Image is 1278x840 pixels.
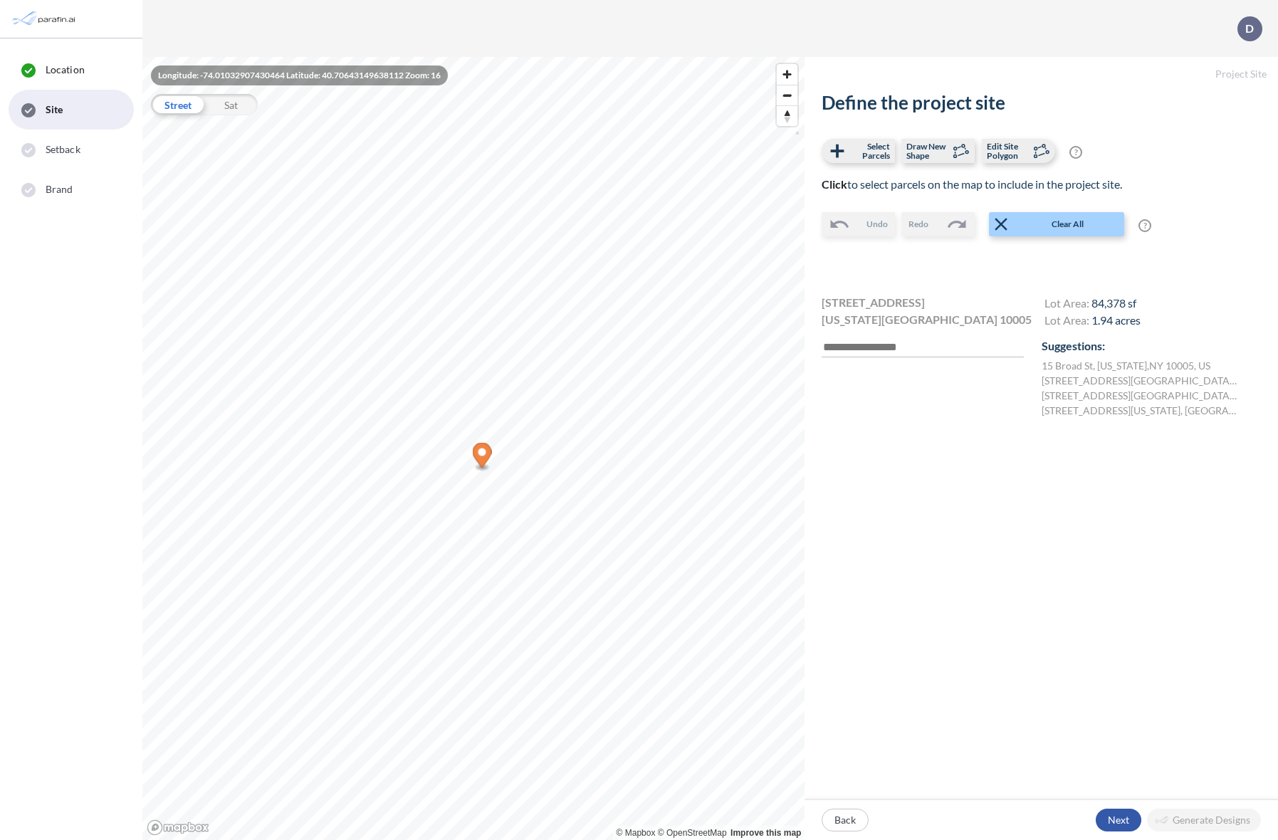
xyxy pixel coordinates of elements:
[142,57,805,840] canvas: Map
[805,57,1278,92] h5: Project Site
[11,6,80,32] img: Parafin
[987,142,1029,160] span: Edit Site Polygon
[906,142,948,160] span: Draw New Shape
[866,218,888,231] span: Undo
[1138,219,1151,232] span: ?
[1245,22,1254,35] p: D
[822,294,925,311] span: [STREET_ADDRESS]
[822,92,1261,114] h2: Define the project site
[151,65,448,85] div: Longitude: -74.01032907430464 Latitude: 40.70643149638112 Zoom: 16
[1091,313,1141,327] span: 1.94 acres
[822,177,847,191] b: Click
[1042,337,1261,355] p: Suggestions:
[147,819,209,836] a: Mapbox homepage
[822,212,895,236] button: Undo
[617,828,656,838] a: Mapbox
[901,212,975,236] button: Redo
[1069,146,1082,159] span: ?
[151,94,204,115] div: Street
[1042,358,1210,373] label: 15 Broad St , [US_STATE] , NY 10005 , US
[46,63,85,77] span: Location
[46,103,63,117] span: Site
[822,809,869,831] button: Back
[1042,373,1239,388] label: [STREET_ADDRESS][GEOGRAPHIC_DATA][US_STATE]
[473,443,492,472] div: Map marker
[1042,403,1239,418] label: [STREET_ADDRESS][US_STATE], [GEOGRAPHIC_DATA]
[777,85,797,105] button: Zoom out
[1044,313,1141,330] h4: Lot Area:
[1091,296,1136,310] span: 84,378 sf
[730,828,801,838] a: Improve this map
[1096,809,1141,831] button: Next
[989,212,1124,236] button: Clear All
[777,64,797,85] button: Zoom in
[908,218,928,231] span: Redo
[834,813,856,827] p: Back
[1012,218,1123,231] span: Clear All
[822,177,1122,191] span: to select parcels on the map to include in the project site.
[46,182,73,196] span: Brand
[658,828,727,838] a: OpenStreetMap
[46,142,80,157] span: Setback
[1044,296,1141,313] h4: Lot Area:
[1042,388,1239,403] label: [STREET_ADDRESS][GEOGRAPHIC_DATA][US_STATE]
[204,94,258,115] div: Sat
[822,311,1032,328] span: [US_STATE][GEOGRAPHIC_DATA] 10005
[848,142,890,160] span: Select Parcels
[777,105,797,126] button: Reset bearing to north
[777,106,797,126] span: Reset bearing to north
